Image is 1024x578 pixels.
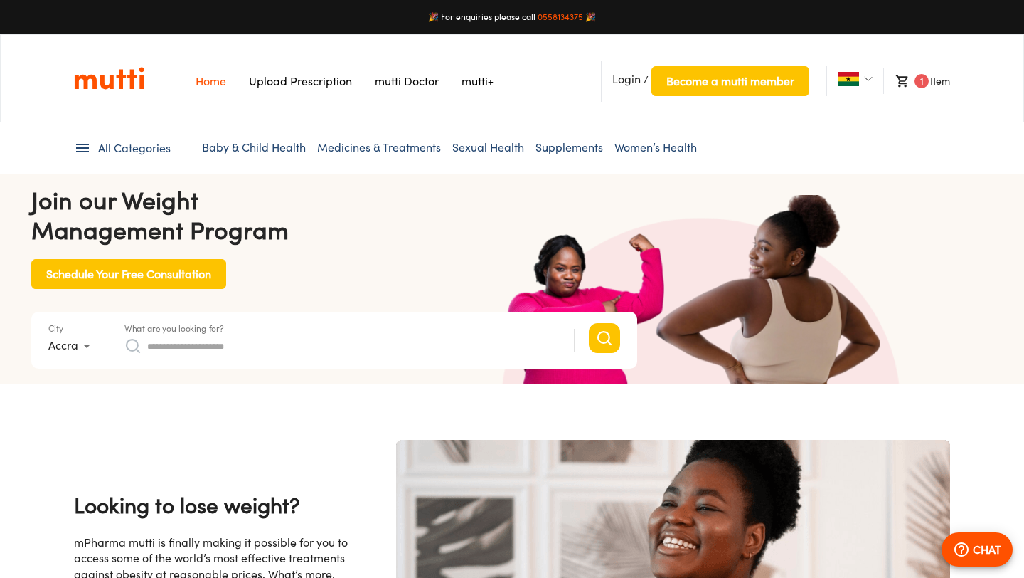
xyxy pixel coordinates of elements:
[601,61,809,102] li: /
[31,259,226,289] button: Schedule Your Free Consultation
[612,72,641,86] span: Login
[651,66,809,96] button: Become a mutti member
[196,74,226,88] a: Navigates to Home Page
[614,140,697,154] a: Women’s Health
[883,68,950,94] li: Item
[31,185,637,245] h4: Join our Weight Management Program
[535,140,603,154] a: Supplements
[462,74,494,88] a: Navigates to mutti+ page
[74,490,356,520] h4: Looking to lose weight?
[538,11,583,22] a: 0558134375
[46,264,211,284] span: Schedule Your Free Consultation
[124,324,224,332] label: What are you looking for?
[666,71,794,91] span: Become a mutti member
[74,66,144,90] a: Link on the logo navigates to HomePage
[942,532,1013,567] button: CHAT
[914,74,929,88] span: 1
[98,140,171,157] span: All Categories
[48,324,63,332] label: City
[48,335,95,357] div: Accra
[375,74,439,88] a: Navigates to mutti doctor website
[317,140,441,154] a: Medicines & Treatments
[973,541,1001,558] p: CHAT
[452,140,524,154] a: Sexual Health
[249,74,352,88] a: Navigates to Prescription Upload Page
[31,266,226,278] a: Schedule Your Free Consultation
[589,323,620,353] button: Search
[74,66,144,90] img: Logo
[864,75,873,83] img: Dropdown
[202,140,306,154] a: Baby & Child Health
[838,72,859,86] img: Ghana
